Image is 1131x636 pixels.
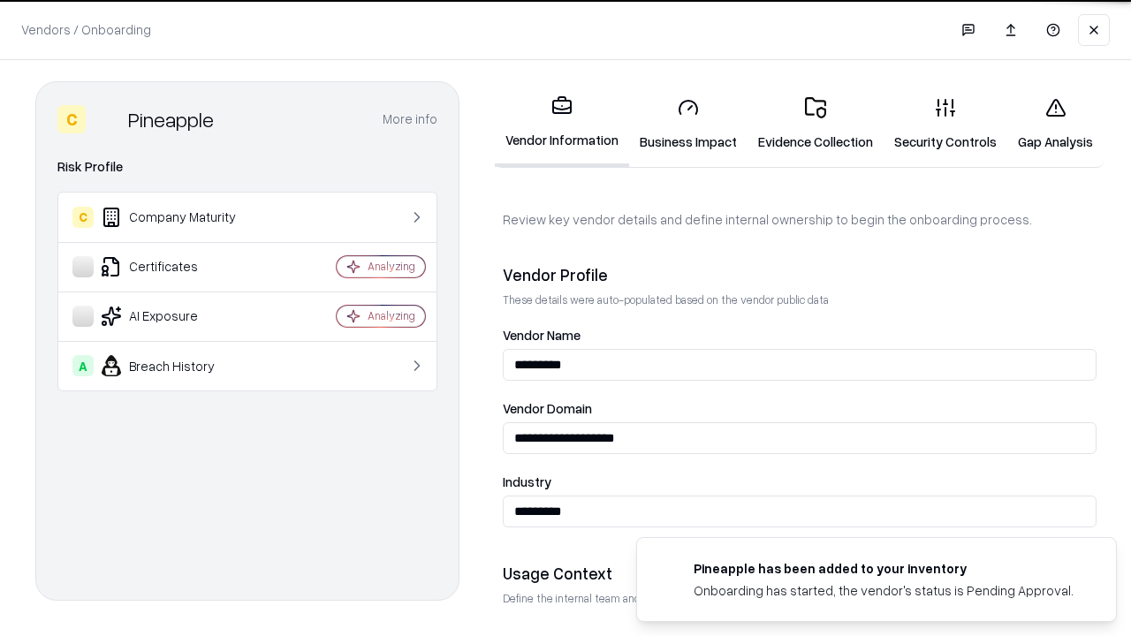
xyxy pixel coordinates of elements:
div: Analyzing [368,308,415,323]
div: C [57,105,86,133]
a: Business Impact [629,83,748,165]
div: Company Maturity [72,207,284,228]
div: AI Exposure [72,306,284,327]
div: Pineapple [128,105,214,133]
div: Vendor Profile [503,264,1097,285]
div: Pineapple has been added to your inventory [694,559,1074,578]
label: Vendor Name [503,329,1097,342]
label: Industry [503,475,1097,488]
div: Analyzing [368,259,415,274]
div: Onboarding has started, the vendor's status is Pending Approval. [694,581,1074,600]
img: Pineapple [93,105,121,133]
a: Vendor Information [495,81,629,167]
p: Review key vendor details and define internal ownership to begin the onboarding process. [503,210,1097,229]
div: Usage Context [503,563,1097,584]
div: Breach History [72,355,284,376]
div: Risk Profile [57,156,437,178]
div: C [72,207,94,228]
p: Define the internal team and reason for using this vendor. This helps assess business relevance a... [503,591,1097,606]
a: Security Controls [884,83,1007,165]
a: Gap Analysis [1007,83,1104,165]
img: pineappleenergy.com [658,559,679,580]
button: More info [383,103,437,135]
div: Certificates [72,256,284,277]
p: Vendors / Onboarding [21,20,151,39]
label: Vendor Domain [503,402,1097,415]
p: These details were auto-populated based on the vendor public data [503,292,1097,307]
div: A [72,355,94,376]
a: Evidence Collection [748,83,884,165]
